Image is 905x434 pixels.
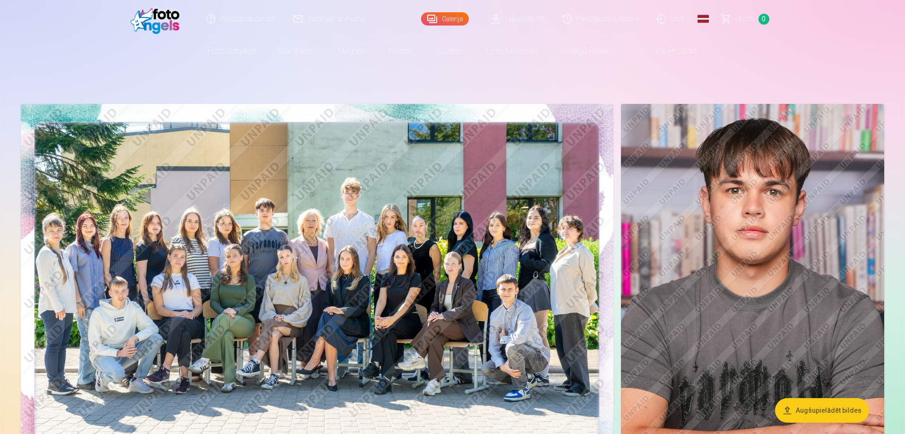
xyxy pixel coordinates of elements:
[377,38,424,64] a: Krūzes
[758,14,769,25] span: 0
[421,12,469,26] a: Galerija
[775,398,869,423] button: Augšupielādēt bildes
[130,4,185,34] img: /fa1
[735,13,755,25] span: Grozs
[196,38,268,64] a: Foto izdrukas
[549,38,628,64] a: Atslēgu piekariņi
[268,38,326,64] a: Komplekti
[424,38,474,64] a: Suvenīri
[628,38,709,64] a: Visi produkti
[326,38,377,64] a: Magnēti
[474,38,549,64] a: Foto kalendāri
